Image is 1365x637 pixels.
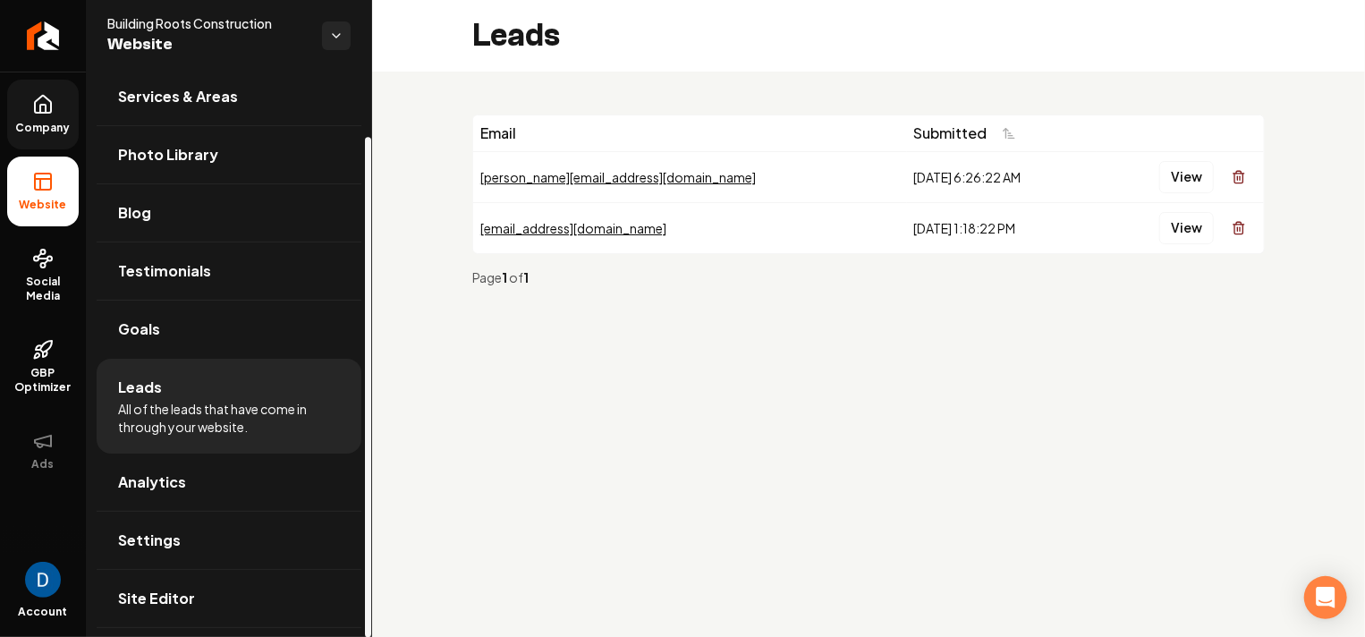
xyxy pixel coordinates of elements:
button: View [1159,212,1214,244]
span: Building Roots Construction [107,14,308,32]
span: Company [9,121,78,135]
span: Page [472,269,502,285]
span: Settings [118,530,181,551]
span: of [509,269,523,285]
a: GBP Optimizer [7,325,79,409]
span: Services & Areas [118,86,238,107]
h2: Leads [472,18,560,54]
div: [DATE] 6:26:22 AM [914,168,1089,186]
button: Submitted [914,117,1027,149]
strong: 1 [523,269,529,285]
div: Email [480,123,900,144]
button: Open user button [25,562,61,598]
span: Site Editor [118,588,195,609]
span: GBP Optimizer [7,366,79,395]
a: Services & Areas [97,68,361,125]
div: Open Intercom Messenger [1304,576,1347,619]
a: Goals [97,301,361,358]
span: All of the leads that have come in through your website. [118,400,340,436]
a: Social Media [7,234,79,318]
a: Settings [97,512,361,569]
span: Blog [118,202,151,224]
div: [EMAIL_ADDRESS][DOMAIN_NAME] [480,219,900,237]
span: Ads [25,457,62,471]
button: View [1159,161,1214,193]
button: Ads [7,416,79,486]
a: Blog [97,184,361,242]
img: David Rice [25,562,61,598]
a: Site Editor [97,570,361,627]
a: Photo Library [97,126,361,183]
span: Goals [118,318,160,340]
div: [PERSON_NAME][EMAIL_ADDRESS][DOMAIN_NAME] [480,168,900,186]
a: Company [7,80,79,149]
span: Testimonials [118,260,211,282]
span: Website [13,198,74,212]
span: Account [19,605,68,619]
a: Testimonials [97,242,361,300]
span: Photo Library [118,144,218,166]
span: Analytics [118,471,186,493]
a: Analytics [97,454,361,511]
span: Social Media [7,275,79,303]
span: Submitted [914,123,988,144]
img: Rebolt Logo [27,21,60,50]
span: Website [107,32,308,57]
span: Leads [118,377,162,398]
div: [DATE] 1:18:22 PM [914,219,1089,237]
strong: 1 [502,269,509,285]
